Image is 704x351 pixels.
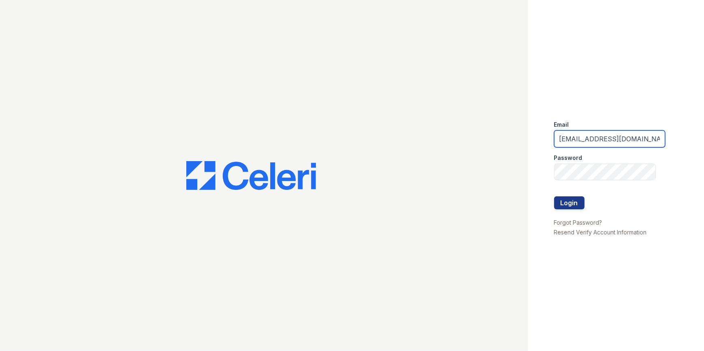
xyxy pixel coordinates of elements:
label: Password [554,154,582,162]
a: Resend Verify Account Information [554,229,647,236]
img: CE_Logo_Blue-a8612792a0a2168367f1c8372b55b34899dd931a85d93a1a3d3e32e68fde9ad4.png [186,161,316,190]
button: Login [554,196,585,209]
label: Email [554,121,569,129]
a: Forgot Password? [554,219,602,226]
